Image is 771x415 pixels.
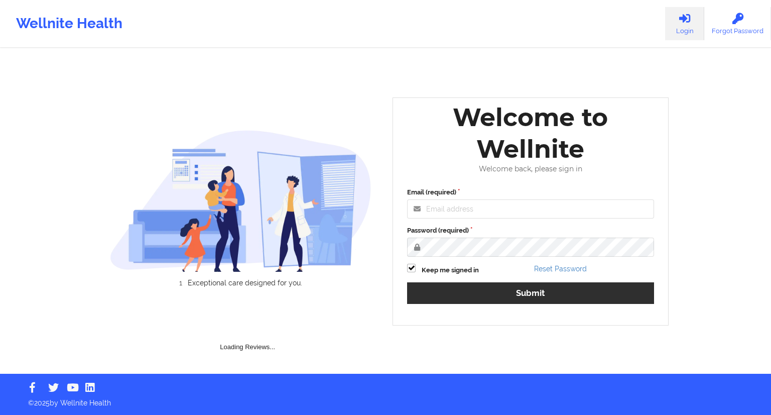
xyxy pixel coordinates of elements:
div: Welcome back, please sign in [400,165,661,173]
div: Welcome to Wellnite [400,101,661,165]
a: Login [665,7,704,40]
li: Exceptional care designed for you. [118,279,371,287]
label: Email (required) [407,187,654,197]
a: Forgot Password [704,7,771,40]
p: © 2025 by Wellnite Health [21,391,750,408]
label: Keep me signed in [422,265,479,275]
img: wellnite-auth-hero_200.c722682e.png [110,130,372,272]
div: Loading Reviews... [110,304,386,352]
button: Submit [407,282,654,304]
input: Email address [407,199,654,219]
label: Password (required) [407,226,654,236]
a: Reset Password [534,265,587,273]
